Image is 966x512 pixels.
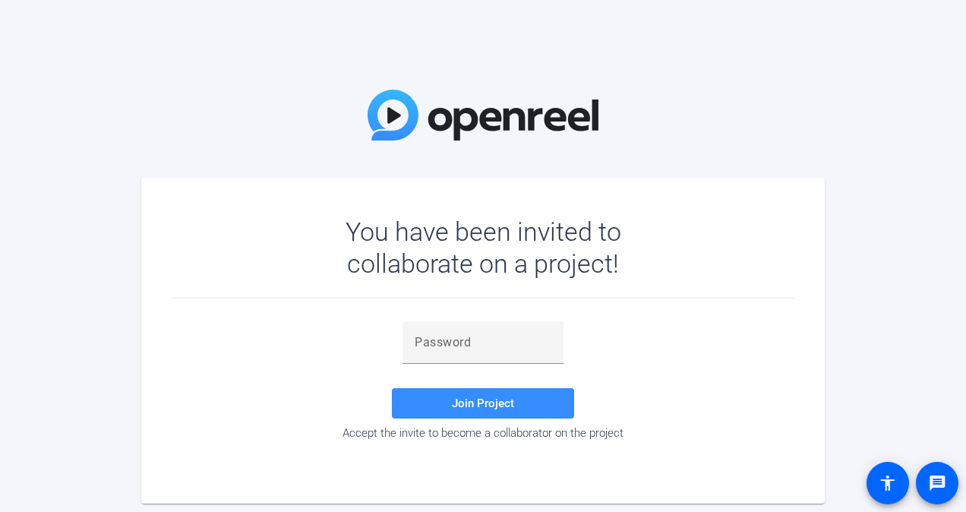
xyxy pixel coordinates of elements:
[392,388,574,419] button: Join Project
[301,216,665,280] div: You have been invited to collaborate on a project!
[928,474,946,492] mat-icon: message
[172,426,794,440] div: Accept the invite to become a collaborator on the project
[368,90,598,141] img: OpenReel Logo
[452,397,514,410] span: Join Project
[415,333,551,352] input: Password
[879,474,897,492] mat-icon: accessibility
